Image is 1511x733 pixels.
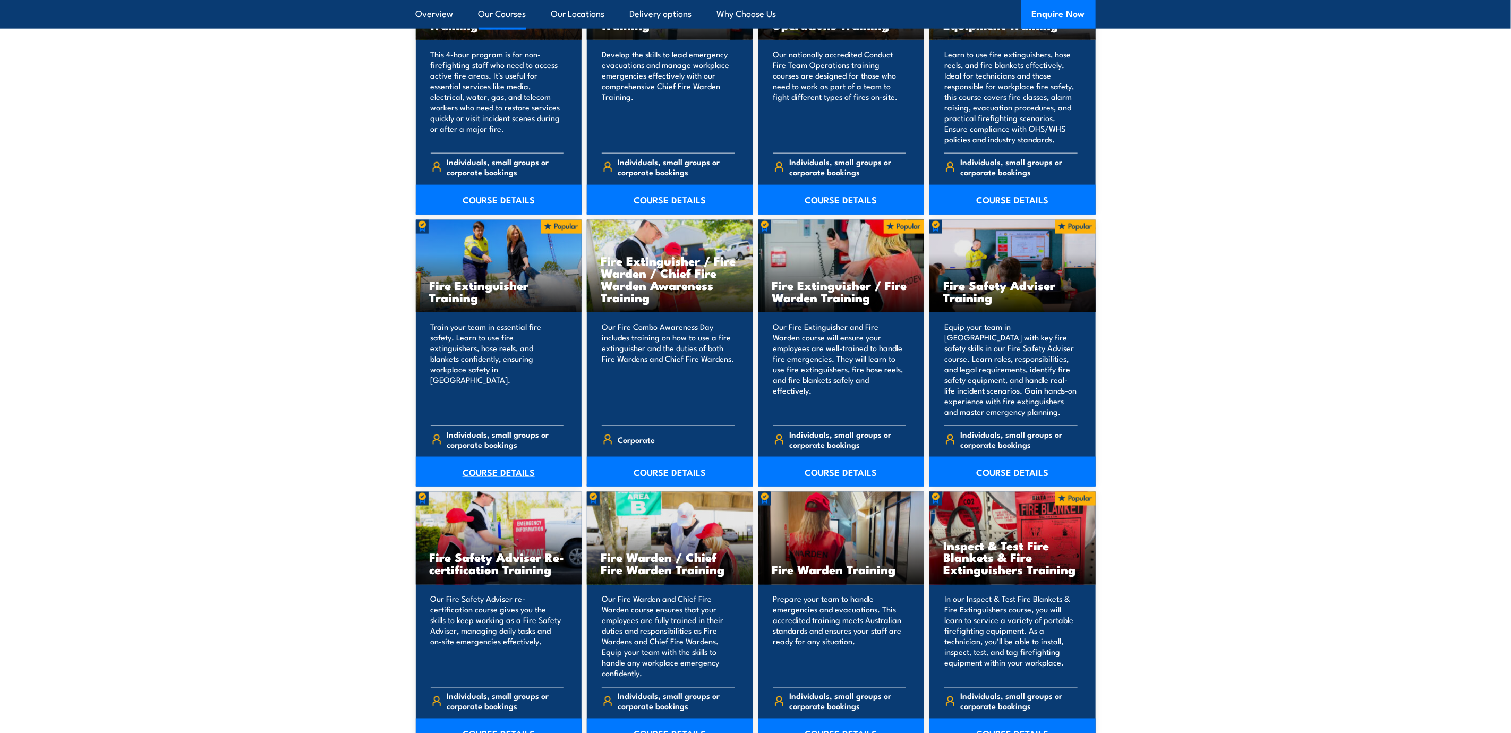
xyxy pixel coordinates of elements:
span: Individuals, small groups or corporate bookings [789,157,906,177]
a: COURSE DETAILS [758,185,925,215]
h3: Fire Extinguisher / Fire Warden Training [772,279,911,303]
h3: Fire Warden / Chief Fire Warden Training [601,551,739,576]
p: Our Fire Extinguisher and Fire Warden course will ensure your employees are well-trained to handl... [773,321,907,417]
p: Develop the skills to lead emergency evacuations and manage workplace emergencies effectively wit... [602,49,735,144]
p: Our nationally accredited Conduct Fire Team Operations training courses are designed for those wh... [773,49,907,144]
h3: Conduct Fire Team Operations Training [772,6,911,31]
span: Corporate [618,431,655,448]
h3: Inspect & Test Fire Blankets & Fire Extinguishers Training [943,539,1082,576]
p: Our Fire Combo Awareness Day includes training on how to use a fire extinguisher and the duties o... [602,321,735,417]
h3: Fire Warden Training [772,564,911,576]
p: In our Inspect & Test Fire Blankets & Fire Extinguishers course, you will learn to service a vari... [944,594,1078,679]
p: Our Fire Warden and Chief Fire Warden course ensures that your employees are fully trained in the... [602,594,735,679]
p: This 4-hour program is for non-firefighting staff who need to access active fire areas. It's usef... [431,49,564,144]
a: COURSE DETAILS [416,457,582,487]
span: Individuals, small groups or corporate bookings [961,429,1078,449]
p: Train your team in essential fire safety. Learn to use fire extinguishers, hose reels, and blanke... [431,321,564,417]
h3: Fire Extinguisher / Fire Warden / Chief Fire Warden Awareness Training [601,254,739,303]
span: Individuals, small groups or corporate bookings [789,429,906,449]
span: Individuals, small groups or corporate bookings [447,691,564,711]
p: Prepare your team to handle emergencies and evacuations. This accredited training meets Australia... [773,594,907,679]
a: COURSE DETAILS [929,185,1096,215]
span: Individuals, small groups or corporate bookings [618,691,735,711]
h3: Fire Safety Adviser Training [943,279,1082,303]
span: Individuals, small groups or corporate bookings [447,157,564,177]
a: COURSE DETAILS [929,457,1096,487]
span: Individuals, small groups or corporate bookings [789,691,906,711]
a: COURSE DETAILS [587,185,753,215]
h3: Bush Fire Awareness Training [430,6,568,31]
span: Individuals, small groups or corporate bookings [618,157,735,177]
h3: Fire Safety Adviser Re-certification Training [430,551,568,576]
a: COURSE DETAILS [758,457,925,487]
h3: Fire Extinguisher Training [430,279,568,303]
p: Our Fire Safety Adviser re-certification course gives you the skills to keep working as a Fire Sa... [431,594,564,679]
a: COURSE DETAILS [416,185,582,215]
span: Individuals, small groups or corporate bookings [961,691,1078,711]
a: COURSE DETAILS [587,457,753,487]
h3: Chief Fire Warden Training [601,6,739,31]
span: Individuals, small groups or corporate bookings [447,429,564,449]
p: Learn to use fire extinguishers, hose reels, and fire blankets effectively. Ideal for technicians... [944,49,1078,144]
p: Equip your team in [GEOGRAPHIC_DATA] with key fire safety skills in our Fire Safety Adviser cours... [944,321,1078,417]
span: Individuals, small groups or corporate bookings [961,157,1078,177]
